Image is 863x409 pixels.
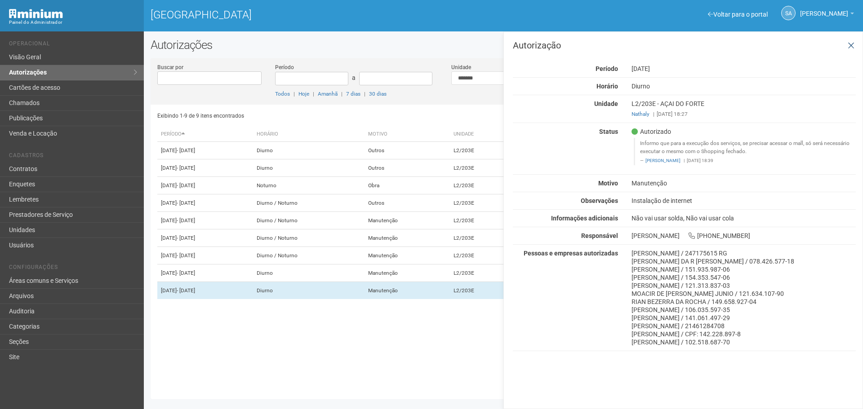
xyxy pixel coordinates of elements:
[157,212,253,229] td: [DATE]
[365,194,450,212] td: Outros
[352,74,356,81] span: a
[298,91,309,97] a: Hoje
[450,194,515,212] td: L2/203E
[632,306,856,314] div: [PERSON_NAME] / 106.035.597-35
[9,18,137,26] div: Painel do Administrador
[365,127,450,142] th: Motivo
[151,38,856,52] h2: Autorizações
[365,282,450,299] td: Manutenção
[450,127,515,142] th: Unidade
[596,83,618,90] strong: Horário
[781,6,796,20] a: SA
[365,177,450,194] td: Obra
[632,265,856,273] div: [PERSON_NAME] / 151.935.987-06
[157,229,253,247] td: [DATE]
[177,270,195,276] span: - [DATE]
[253,194,365,212] td: Diurno / Noturno
[581,197,618,204] strong: Observações
[253,142,365,159] td: Diurno
[253,264,365,282] td: Diurno
[632,111,649,117] a: Nathaly
[177,217,195,224] span: - [DATE]
[318,91,338,97] a: Amanhã
[800,1,848,17] span: Silvio Anjos
[313,91,314,97] span: |
[598,180,618,187] strong: Motivo
[596,65,618,72] strong: Período
[653,111,654,117] span: |
[157,142,253,159] td: [DATE]
[450,229,515,247] td: L2/203E
[253,229,365,247] td: Diurno / Noturno
[341,91,343,97] span: |
[524,250,618,257] strong: Pessoas e empresas autorizadas
[9,152,137,162] li: Cadastros
[450,177,515,194] td: L2/203E
[632,273,856,281] div: [PERSON_NAME] / 154.353.547-06
[634,138,856,165] blockquote: Informo que para a execução dos serviços, se precisar acessar o mall, só será necessário executar...
[632,330,856,338] div: [PERSON_NAME] / CPF: 142.228.897-8
[625,65,863,73] div: [DATE]
[632,110,856,118] div: [DATE] 18:27
[177,287,195,294] span: - [DATE]
[513,41,856,50] h3: Autorização
[625,100,863,118] div: L2/203E - AÇAI DO FORTE
[9,40,137,50] li: Operacional
[450,159,515,177] td: L2/203E
[177,252,195,259] span: - [DATE]
[625,82,863,90] div: Diurno
[157,264,253,282] td: [DATE]
[157,63,183,71] label: Buscar por
[599,128,618,135] strong: Status
[625,179,863,187] div: Manutenção
[157,282,253,299] td: [DATE]
[365,212,450,229] td: Manutenção
[708,11,768,18] a: Voltar para o portal
[157,127,253,142] th: Período
[625,214,863,222] div: Não vai usar solda, Não vai usar cola
[365,264,450,282] td: Manutenção
[177,235,195,241] span: - [DATE]
[684,158,685,163] span: |
[177,182,195,189] span: - [DATE]
[632,257,856,265] div: [PERSON_NAME] DA R [PERSON_NAME] / 078.426.577-18
[275,63,294,71] label: Período
[632,338,856,346] div: [PERSON_NAME] / 102.518.687-70
[177,200,195,206] span: - [DATE]
[294,91,295,97] span: |
[581,232,618,239] strong: Responsável
[640,158,851,164] footer: [DATE] 18:39
[346,91,360,97] a: 7 dias
[450,282,515,299] td: L2/203E
[157,109,501,123] div: Exibindo 1-9 de 9 itens encontrados
[365,247,450,264] td: Manutenção
[450,247,515,264] td: L2/203E
[364,91,365,97] span: |
[177,147,195,154] span: - [DATE]
[157,177,253,194] td: [DATE]
[253,177,365,194] td: Noturno
[625,232,863,240] div: [PERSON_NAME] [PHONE_NUMBER]
[151,9,497,21] h1: [GEOGRAPHIC_DATA]
[450,264,515,282] td: L2/203E
[253,127,365,142] th: Horário
[645,158,681,163] a: [PERSON_NAME]
[632,249,856,257] div: [PERSON_NAME] / 247175615 RG
[157,194,253,212] td: [DATE]
[157,247,253,264] td: [DATE]
[451,63,471,71] label: Unidade
[9,9,63,18] img: Minium
[450,212,515,229] td: L2/203E
[632,290,856,298] div: MOACIR DE [PERSON_NAME] JUNIO / 121.634.107-90
[369,91,387,97] a: 30 dias
[253,212,365,229] td: Diurno / Noturno
[800,11,854,18] a: [PERSON_NAME]
[632,314,856,322] div: [PERSON_NAME] / 141.061.497-29
[625,197,863,205] div: Instalação de internet
[177,165,195,171] span: - [DATE]
[632,128,671,136] span: Autorizado
[9,264,137,273] li: Configurações
[157,159,253,177] td: [DATE]
[365,229,450,247] td: Manutenção
[594,100,618,107] strong: Unidade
